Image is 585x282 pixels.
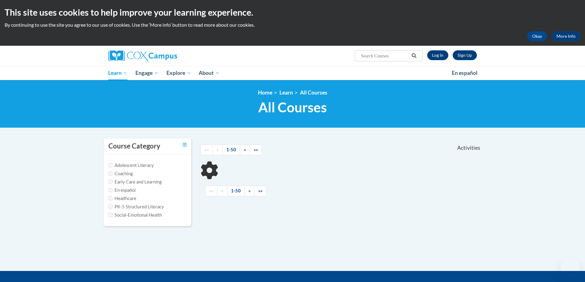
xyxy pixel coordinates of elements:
[108,172,112,176] input: Checkbox for Options
[108,170,133,177] label: Coaching
[5,21,580,28] p: By continuing to use the site you agree to our use of cookies. Use the ‘More info’ button to read...
[217,186,227,196] a: Previous
[244,147,246,152] span: »
[258,89,272,96] a: Home
[205,186,217,196] a: Begining
[250,145,262,155] a: End
[527,31,547,41] button: Okay
[183,141,187,148] a: Toggle collapse
[166,69,191,77] span: Explore
[258,99,327,115] span: All Courses
[108,180,112,184] input: Checkbox for Options
[448,67,482,79] a: En español
[227,186,245,196] a: 1-50
[108,162,154,169] label: Adolescent Literacy
[108,213,112,217] input: Checkbox for Options
[135,69,158,77] span: Engage
[360,52,409,60] input: Search Courses
[279,89,293,96] a: Learn
[222,145,240,155] a: 1-50
[108,179,162,185] label: Early Care and Learning
[213,145,223,155] a: Previous
[108,50,177,61] img: Cox Campus
[108,188,112,192] input: Checkbox for Options
[221,188,223,193] span: «
[216,147,219,152] span: «
[99,66,486,80] div: Main menu
[108,163,112,167] input: Checkbox for Options
[195,66,224,80] a: About
[457,145,480,151] span: Activities
[254,186,267,196] a: End
[205,147,209,152] span: ««
[108,187,136,194] label: En español
[108,196,112,200] input: Checkbox for Options
[108,50,225,61] a: Cox Campus
[427,50,448,60] a: Log In
[5,6,580,18] h2: This site uses cookies to help improve your learning experience.
[162,66,195,80] a: Explore
[244,186,255,196] a: Next
[300,89,327,96] a: All Courses
[131,66,162,80] a: Engage
[108,203,164,210] label: PK-5 Structured Literacy
[104,66,132,80] a: Learn
[452,70,478,76] span: En español
[108,141,160,151] h3: Course Category
[560,257,580,277] iframe: Button to launch messaging window
[108,205,112,209] input: Checkbox for Options
[201,145,213,155] a: Begining
[258,188,263,193] span: »»
[209,188,213,193] span: ««
[108,195,136,202] label: Healthcare
[199,69,220,77] span: About
[108,212,162,218] label: Social-Emotional Health
[254,147,258,152] span: »»
[552,31,580,41] a: More Info
[248,188,251,193] span: »
[409,52,419,60] button: Search
[240,145,250,155] a: Next
[453,50,477,60] a: Register
[108,69,127,77] span: Learn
